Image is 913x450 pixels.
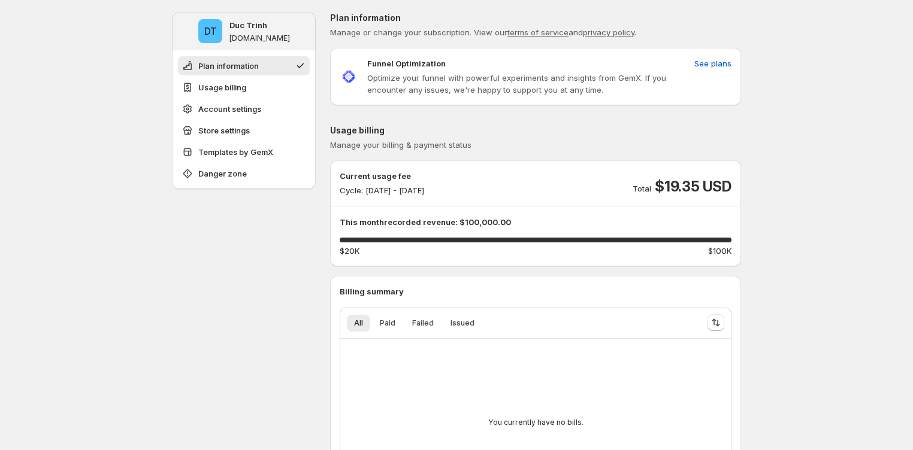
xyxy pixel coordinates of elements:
p: Billing summary [340,285,731,297]
span: Failed [412,318,434,328]
p: Total [633,183,651,194]
button: Usage billing [178,78,310,97]
a: privacy policy [583,28,634,37]
span: Issued [451,318,474,328]
span: $20K [340,245,359,257]
span: $100K [708,245,731,257]
p: This month $100,000.00 [340,216,731,228]
p: Current usage fee [340,170,424,182]
span: All [354,318,363,328]
button: Sort the results [708,314,724,331]
p: You currently have no bills. [488,418,584,427]
p: [DOMAIN_NAME] [229,34,290,43]
span: Duc Trinh [198,19,222,43]
p: Optimize your funnel with powerful experiments and insights from GemX. If you encounter any issue... [367,72,690,96]
span: Manage or change your subscription. View our and . [330,28,636,37]
span: See plans [694,57,731,69]
span: Templates by GemX [198,146,273,158]
button: See plans [687,54,739,73]
span: Plan information [198,60,259,72]
span: Paid [380,318,395,328]
button: Account settings [178,99,310,118]
p: Funnel Optimization [367,57,446,69]
img: Funnel Optimization [340,68,358,86]
button: Danger zone [178,164,310,183]
span: Usage billing [198,81,246,93]
span: Account settings [198,103,261,115]
p: Usage billing [330,124,741,136]
text: DT [204,25,216,37]
span: Manage your billing & payment status [330,140,471,150]
span: $19.35 USD [655,177,731,196]
span: Danger zone [198,168,247,180]
span: recorded revenue: [384,217,458,227]
p: Cycle: [DATE] - [DATE] [340,184,424,196]
button: Store settings [178,121,310,140]
span: Store settings [198,124,250,136]
p: Duc Trinh [229,19,267,31]
a: terms of service [507,28,569,37]
button: Templates by GemX [178,142,310,162]
button: Plan information [178,56,310,75]
p: Plan information [330,12,741,24]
